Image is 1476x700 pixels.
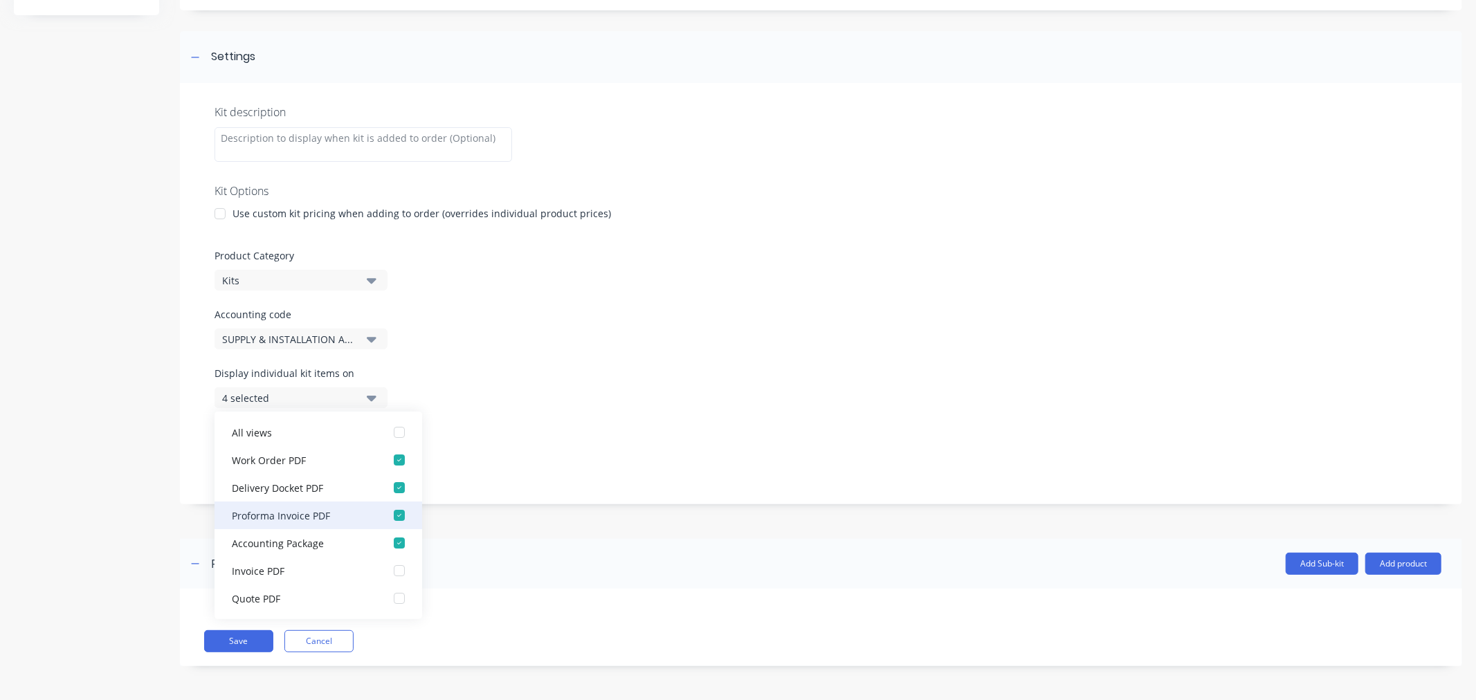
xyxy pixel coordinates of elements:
[222,332,356,347] div: SUPPLY & INSTALLATION AASW
[204,630,273,652] button: Save
[232,591,370,605] div: Quote PDF
[232,452,370,467] div: Work Order PDF
[215,307,1428,322] label: Accounting code
[232,618,370,633] div: Customer Online View
[215,366,388,380] label: Display individual kit items on
[215,329,388,349] button: SUPPLY & INSTALLATION AASW
[1365,553,1441,575] button: Add product
[215,387,388,408] button: 4 selected
[222,273,356,288] div: Kits
[211,555,309,572] div: Products in this kit
[232,563,370,578] div: Invoice PDF
[222,391,356,405] div: 4 selected
[211,48,255,66] div: Settings
[215,270,388,291] button: Kits
[232,480,370,495] div: Delivery Docket PDF
[233,206,611,221] div: Use custom kit pricing when adding to order (overrides individual product prices)
[232,425,370,439] div: All views
[215,104,1428,120] div: Kit description
[232,535,370,550] div: Accounting Package
[215,183,1428,199] div: Kit Options
[1286,553,1358,575] button: Add Sub-kit
[284,630,354,652] button: Cancel
[215,248,1428,263] label: Product Category
[232,508,370,522] div: Proforma Invoice PDF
